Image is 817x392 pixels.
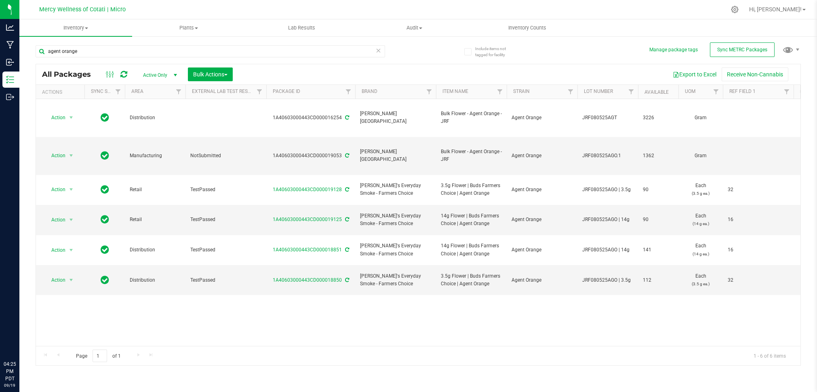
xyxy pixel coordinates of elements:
[39,6,126,13] span: Mercy Wellness of Cotati | Micro
[683,114,718,122] span: Gram
[4,382,16,388] p: 09/19
[19,24,132,32] span: Inventory
[273,187,342,192] a: 1A40603000443CD000019128
[44,244,66,256] span: Action
[172,85,185,99] a: Filter
[643,276,674,284] span: 112
[133,24,244,32] span: Plants
[683,182,718,197] span: Each
[342,85,355,99] a: Filter
[582,276,633,284] span: JRF080525AGO | 3.5g
[582,114,633,122] span: JRF080525AGT
[132,19,245,36] a: Plants
[130,186,181,194] span: Retail
[493,85,507,99] a: Filter
[344,217,349,222] span: Sync from Compliance System
[512,114,573,122] span: Agent Orange
[667,67,722,81] button: Export to Excel
[423,85,436,99] a: Filter
[441,148,502,163] span: Bulk Flower - Agent Orange - JRF
[245,19,358,36] a: Lab Results
[253,85,266,99] a: Filter
[643,246,674,254] span: 141
[190,246,261,254] span: TestPassed
[358,19,471,36] a: Audit
[683,272,718,288] span: Each
[360,242,431,257] span: [PERSON_NAME]'s Everyday Smoke - Farmers Choice
[44,274,66,286] span: Action
[265,114,356,122] div: 1A40603000443CD000016254
[749,6,802,13] span: Hi, [PERSON_NAME]!
[344,153,349,158] span: Sync from Compliance System
[273,89,300,94] a: Package ID
[512,246,573,254] span: Agent Orange
[683,220,718,228] p: (14 g ea.)
[265,152,356,160] div: 1A40603000443CD000019053
[112,85,125,99] a: Filter
[471,19,583,36] a: Inventory Counts
[584,89,613,94] a: Lot Number
[512,186,573,194] span: Agent Orange
[193,71,227,78] span: Bulk Actions
[66,184,76,195] span: select
[441,242,502,257] span: 14g Flower | Buds Farmers Choice | Agent Orange
[512,152,573,160] span: Agent Orange
[360,148,431,163] span: [PERSON_NAME][GEOGRAPHIC_DATA]
[728,276,789,284] span: 32
[643,186,674,194] span: 90
[376,45,381,56] span: Clear
[780,85,794,99] a: Filter
[644,89,669,95] a: Available
[42,89,81,95] div: Actions
[277,24,326,32] span: Lab Results
[130,114,181,122] span: Distribution
[728,246,789,254] span: 16
[190,276,261,284] span: TestPassed
[360,182,431,197] span: [PERSON_NAME]'s Everyday Smoke - Farmers Choice
[730,6,740,13] div: Manage settings
[475,46,516,58] span: Include items not tagged for facility
[512,216,573,223] span: Agent Orange
[66,274,76,286] span: select
[643,152,674,160] span: 1362
[649,46,698,53] button: Manage package tags
[19,19,132,36] a: Inventory
[582,186,633,194] span: JRF080525AGO | 3.5g
[8,327,32,352] iframe: Resource center
[188,67,233,81] button: Bulk Actions
[6,23,14,32] inline-svg: Analytics
[643,114,674,122] span: 3226
[91,89,122,94] a: Sync Status
[66,244,76,256] span: select
[683,250,718,258] p: (14 g ea.)
[44,214,66,226] span: Action
[4,360,16,382] p: 04:25 PM PDT
[24,326,34,336] iframe: Resource center unread badge
[44,184,66,195] span: Action
[344,187,349,192] span: Sync from Compliance System
[564,85,577,99] a: Filter
[66,214,76,226] span: select
[6,58,14,66] inline-svg: Inbound
[722,67,788,81] button: Receive Non-Cannabis
[728,186,789,194] span: 32
[44,150,66,161] span: Action
[442,89,468,94] a: Item Name
[190,186,261,194] span: TestPassed
[625,85,638,99] a: Filter
[131,89,143,94] a: Area
[683,280,718,288] p: (3.5 g ea.)
[683,190,718,197] p: (3.5 g ea.)
[101,112,109,123] span: In Sync
[101,214,109,225] span: In Sync
[344,277,349,283] span: Sync from Compliance System
[729,89,756,94] a: Ref Field 1
[683,212,718,228] span: Each
[344,115,349,120] span: Sync from Compliance System
[362,89,377,94] a: Brand
[44,112,66,123] span: Action
[582,216,633,223] span: JRF080525AGO | 14g
[273,277,342,283] a: 1A40603000443CD000018850
[512,276,573,284] span: Agent Orange
[130,246,181,254] span: Distribution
